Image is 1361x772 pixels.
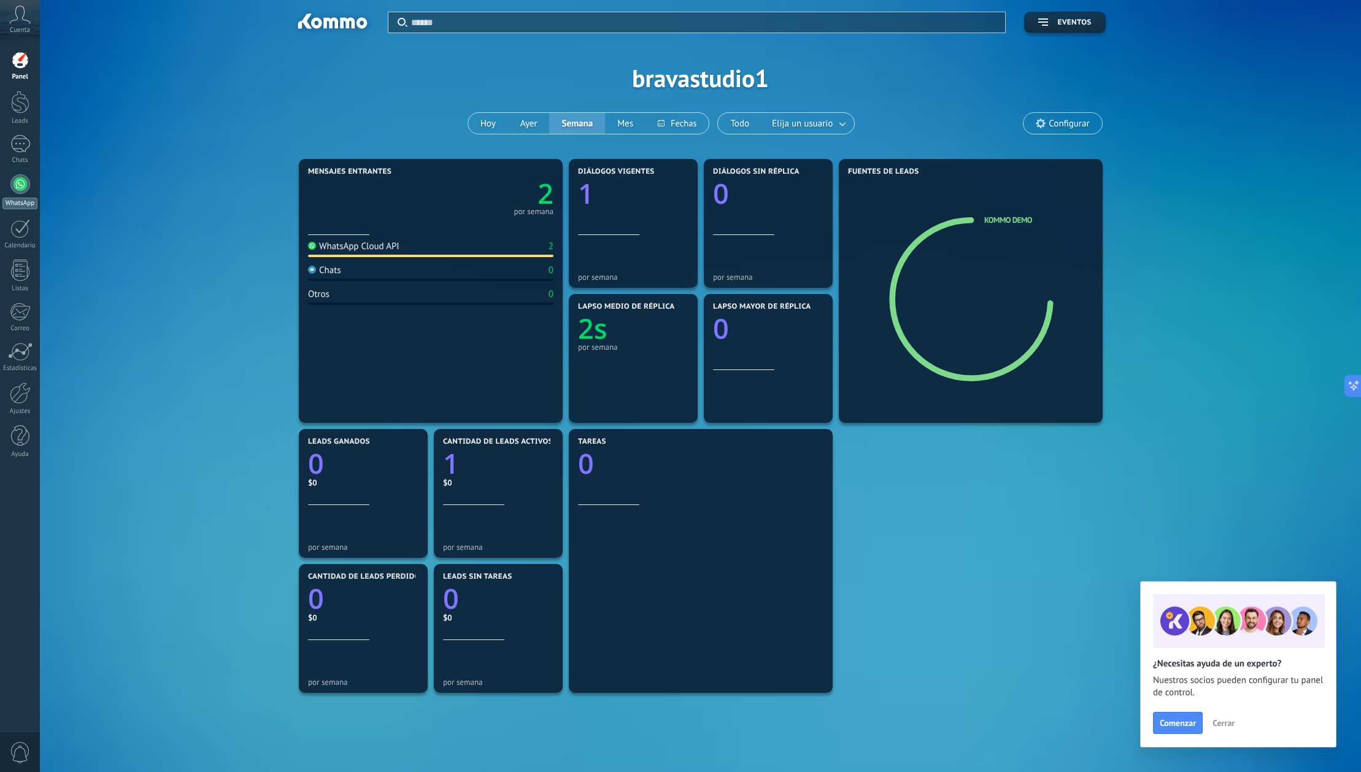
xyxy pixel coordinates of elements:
[308,438,370,446] span: Leads ganados
[443,580,459,617] text: 0
[549,113,605,134] button: Semana
[548,241,553,252] div: 2
[578,342,688,352] div: por semana
[2,365,38,372] div: Estadísticas
[2,325,38,333] div: Correo
[1049,118,1089,129] span: Configurar
[578,168,655,176] span: Diálogos vigentes
[2,73,38,81] div: Panel
[578,272,688,282] div: por semana
[308,445,324,482] text: 0
[1153,658,1324,670] h2: ¿Necesitas ayuda de un experto?
[443,677,553,687] div: por semana
[1024,12,1105,33] button: Eventos
[605,113,646,134] button: Mes
[2,242,38,250] div: Calendario
[2,407,38,415] div: Ajustes
[848,168,919,176] span: Fuentes de leads
[761,113,854,134] button: Elija un usuario
[308,445,418,482] a: 0
[308,477,418,488] div: $0
[443,612,553,623] div: $0
[548,288,553,300] div: 0
[578,310,607,347] text: 2s
[713,303,811,311] span: Lapso mayor de réplica
[443,573,512,581] span: Leads sin tareas
[718,113,761,134] button: Todo
[1153,674,1324,699] span: Nuestros socios pueden configurar tu panel de control.
[538,175,553,212] text: 2
[514,209,553,215] div: por semana
[2,198,37,209] div: WhatsApp
[1153,712,1203,734] button: Comenzar
[508,113,550,134] button: Ayer
[308,288,330,300] div: Otros
[2,117,38,125] div: Leads
[308,612,418,623] div: $0
[308,573,425,581] span: Cantidad de leads perdidos
[308,580,324,617] text: 0
[443,445,459,482] text: 1
[2,285,38,293] div: Listas
[308,242,316,250] img: WhatsApp Cloud API
[443,477,553,488] div: $0
[646,113,709,134] button: Fechas
[431,175,553,212] a: 2
[713,272,823,282] div: por semana
[308,677,418,687] div: por semana
[468,113,508,134] button: Hoy
[2,156,38,164] div: Chats
[2,450,38,458] div: Ayuda
[443,445,553,482] a: 1
[308,580,418,617] a: 0
[308,241,399,252] div: WhatsApp Cloud API
[308,264,341,276] div: Chats
[308,266,316,274] img: Chats
[443,542,553,552] div: por semana
[548,264,553,276] div: 0
[984,215,1032,225] a: Kommo Demo
[578,175,594,212] text: 1
[578,438,606,446] span: Tareas
[578,303,675,311] span: Lapso medio de réplica
[769,115,835,132] span: Elija un usuario
[10,26,30,34] span: Cuenta
[713,168,800,176] span: Diálogos sin réplica
[308,168,391,176] span: Mensajes entrantes
[1213,719,1235,727] span: Cerrar
[443,580,553,617] a: 0
[443,438,553,446] span: Cantidad de leads activos
[713,175,729,212] text: 0
[578,445,823,482] a: 0
[713,310,729,347] text: 0
[578,445,594,482] text: 0
[1057,18,1091,27] span: Eventos
[1160,719,1196,727] span: Comenzar
[308,542,418,552] div: por semana
[1207,714,1240,732] button: Cerrar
